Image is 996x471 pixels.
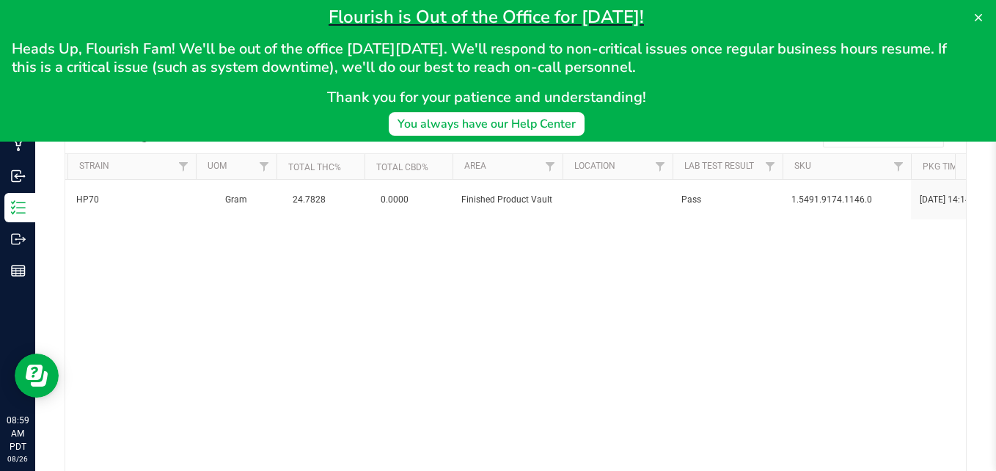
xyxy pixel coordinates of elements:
span: 24.7828 [285,189,333,211]
span: Pass [681,193,774,207]
span: Gram [205,193,268,207]
a: Filter [648,154,673,179]
inline-svg: Reports [11,263,26,278]
a: UOM [208,161,227,171]
span: 0.0000 [373,189,416,211]
a: Filter [172,154,196,179]
p: 08/26 [7,453,29,464]
inline-svg: Outbound [11,232,26,247]
inline-svg: Inbound [11,169,26,183]
a: Filter [887,154,911,179]
div: You always have our Help Center [398,115,576,133]
span: Heads Up, Flourish Fam! We'll be out of the office [DATE][DATE]. We'll respond to non-critical is... [12,39,951,77]
p: 08:59 AM PDT [7,414,29,453]
a: Filter [758,154,783,179]
span: Thank you for your patience and understanding! [327,87,646,107]
span: 1.5491.9174.1146.0 [791,193,902,207]
span: HP70 [76,193,187,207]
inline-svg: Manufacturing [11,137,26,152]
a: Area [464,161,486,171]
a: Lab Test Result [684,161,754,171]
a: SKU [794,161,811,171]
a: Total THC% [288,162,341,172]
a: Filter [252,154,277,179]
span: Flourish is Out of the Office for [DATE]! [329,5,644,29]
a: Strain [79,161,109,171]
span: Finished Product Vault [461,193,554,207]
inline-svg: Inventory [11,200,26,215]
a: Location [574,161,615,171]
iframe: Resource center [15,354,59,398]
a: Total CBD% [376,162,428,172]
a: Filter [538,154,563,179]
